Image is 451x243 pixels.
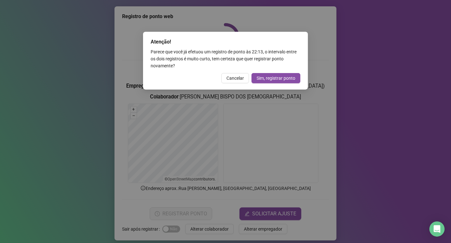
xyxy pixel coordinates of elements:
[221,73,249,83] button: Cancelar
[252,73,300,83] button: Sim, registrar ponto
[226,75,244,82] span: Cancelar
[151,38,300,46] div: Atenção!
[429,221,445,237] div: Open Intercom Messenger
[257,75,295,82] span: Sim, registrar ponto
[151,48,300,69] div: Parece que você já efetuou um registro de ponto às 22:13 , o intervalo entre os dois registros é ...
